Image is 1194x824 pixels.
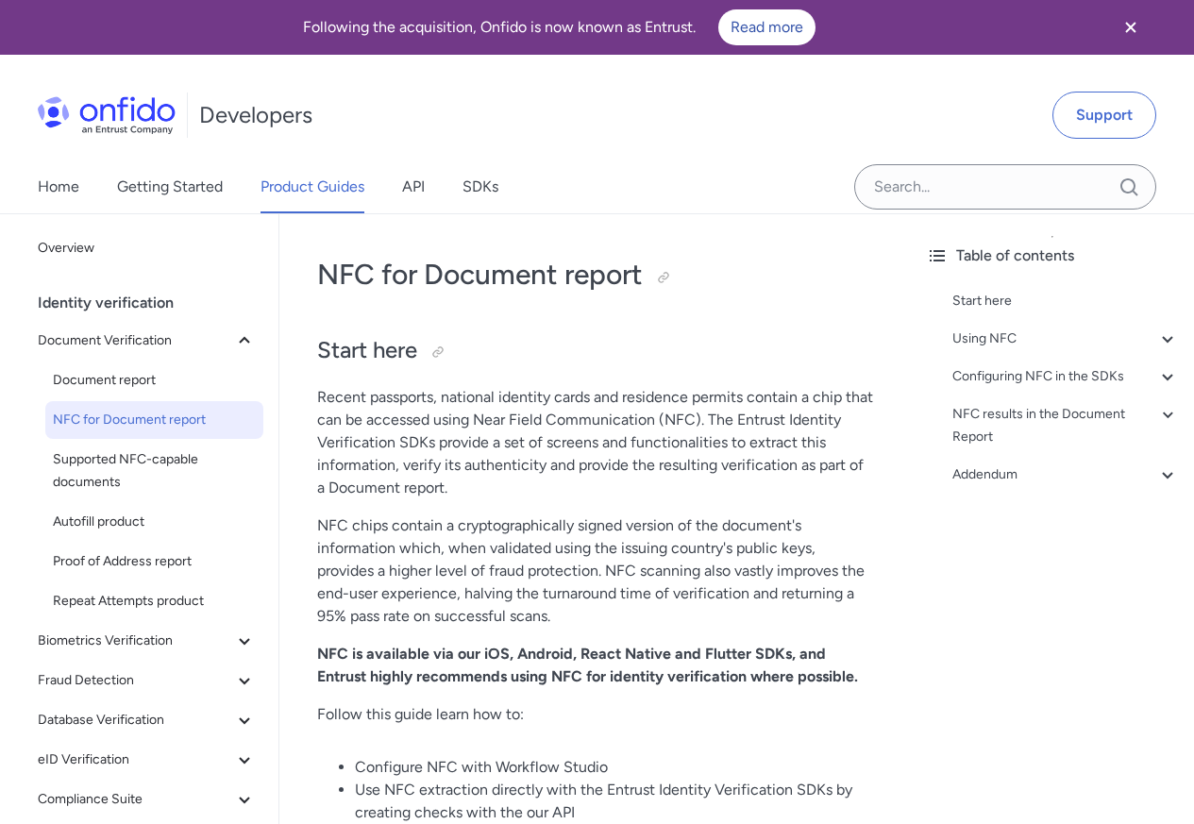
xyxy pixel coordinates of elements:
[38,160,79,213] a: Home
[952,463,1179,486] a: Addendum
[317,335,873,367] h2: Start here
[38,709,233,732] span: Database Verification
[1119,16,1142,39] svg: Close banner
[38,669,233,692] span: Fraud Detection
[53,448,256,494] span: Supported NFC-capable documents
[317,703,873,726] p: Follow this guide learn how to:
[45,582,263,620] a: Repeat Attempts product
[38,788,233,811] span: Compliance Suite
[317,386,873,499] p: Recent passports, national identity cards and residence permits contain a chip that can be access...
[45,503,263,541] a: Autofill product
[38,237,256,260] span: Overview
[952,365,1179,388] a: Configuring NFC in the SDKs
[38,329,233,352] span: Document Verification
[199,100,312,130] h1: Developers
[117,160,223,213] a: Getting Started
[38,284,271,322] div: Identity verification
[38,748,233,771] span: eID Verification
[45,401,263,439] a: NFC for Document report
[718,9,816,45] a: Read more
[45,362,263,399] a: Document report
[952,403,1179,448] a: NFC results in the Document Report
[45,543,263,580] a: Proof of Address report
[952,290,1179,312] a: Start here
[854,164,1156,210] input: Onfido search input field
[30,229,263,267] a: Overview
[926,244,1179,267] div: Table of contents
[30,741,263,779] button: eID Verification
[30,701,263,739] button: Database Verification
[355,779,873,824] li: Use NFC extraction directly with the Entrust Identity Verification SDKs by creating checks with t...
[23,9,1096,45] div: Following the acquisition, Onfido is now known as Entrust.
[53,369,256,392] span: Document report
[30,662,263,699] button: Fraud Detection
[30,781,263,818] button: Compliance Suite
[462,160,498,213] a: SDKs
[1096,4,1166,51] button: Close banner
[1052,92,1156,139] a: Support
[317,645,858,685] strong: NFC is available via our iOS, Android, React Native and Flutter SDKs, and Entrust highly recommen...
[38,630,233,652] span: Biometrics Verification
[30,322,263,360] button: Document Verification
[53,590,256,613] span: Repeat Attempts product
[53,409,256,431] span: NFC for Document report
[317,256,873,294] h1: NFC for Document report
[45,441,263,501] a: Supported NFC-capable documents
[952,328,1179,350] a: Using NFC
[317,514,873,628] p: NFC chips contain a cryptographically signed version of the document's information which, when va...
[30,622,263,660] button: Biometrics Verification
[355,756,873,779] li: Configure NFC with Workflow Studio
[261,160,364,213] a: Product Guides
[38,96,176,134] img: Onfido Logo
[53,550,256,573] span: Proof of Address report
[402,160,425,213] a: API
[53,511,256,533] span: Autofill product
